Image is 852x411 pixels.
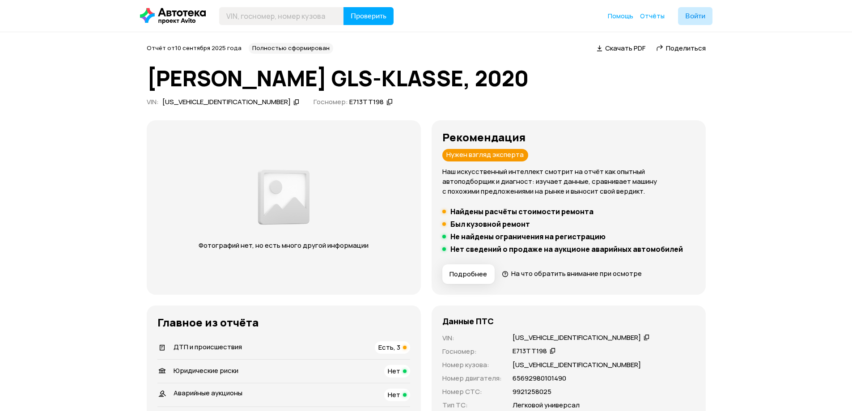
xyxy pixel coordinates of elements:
[442,131,695,144] h3: Рекомендация
[249,43,333,54] div: Полностью сформирован
[378,343,400,352] span: Есть, 3
[450,245,683,254] h5: Нет сведений о продаже на аукционе аварийных автомобилей
[640,12,665,21] a: Отчёты
[442,373,502,383] p: Номер двигателя :
[219,7,344,25] input: VIN, госномер, номер кузова
[147,44,242,52] span: Отчёт от 10 сентября 2025 года
[349,97,384,107] div: Е713ТТ198
[174,366,238,375] span: Юридические риски
[511,269,642,278] span: На что обратить внимание при осмотре
[388,366,400,376] span: Нет
[351,13,386,20] span: Проверить
[605,43,645,53] span: Скачать PDF
[513,373,566,383] p: 65692980101490
[157,316,410,329] h3: Главное из отчёта
[513,360,641,370] p: [US_VEHICLE_IDENTIFICATION_NUMBER]
[685,13,705,20] span: Войти
[442,149,528,161] div: Нужен взгляд эксперта
[608,12,633,21] a: Помощь
[513,333,641,343] div: [US_VEHICLE_IDENTIFICATION_NUMBER]
[502,269,642,278] a: На что обратить внимание при осмотре
[190,241,377,250] p: Фотографий нет, но есть много другой информации
[255,165,312,230] img: d89e54fb62fcf1f0.png
[442,387,502,397] p: Номер СТС :
[442,167,695,196] p: Наш искусственный интеллект смотрит на отчёт как опытный автоподборщик и диагност: изучает данные...
[442,316,494,326] h4: Данные ПТС
[147,97,159,106] span: VIN :
[450,220,530,229] h5: Был кузовной ремонт
[678,7,712,25] button: Войти
[640,12,665,20] span: Отчёты
[388,390,400,399] span: Нет
[174,388,242,398] span: Аварийные аукционы
[442,333,502,343] p: VIN :
[513,387,551,397] p: 9921258025
[442,400,502,410] p: Тип ТС :
[513,400,580,410] p: Легковой универсал
[666,43,706,53] span: Поделиться
[608,12,633,20] span: Помощь
[147,66,706,90] h1: [PERSON_NAME] GLS-KLASSE, 2020
[174,342,242,352] span: ДТП и происшествия
[343,7,394,25] button: Проверить
[162,97,291,107] div: [US_VEHICLE_IDENTIFICATION_NUMBER]
[449,270,487,279] span: Подробнее
[314,97,348,106] span: Госномер:
[450,232,606,241] h5: Не найдены ограничения на регистрацию
[513,347,547,356] div: Е713ТТ198
[656,43,706,53] a: Поделиться
[442,360,502,370] p: Номер кузова :
[442,264,495,284] button: Подробнее
[442,347,502,356] p: Госномер :
[450,207,593,216] h5: Найдены расчёты стоимости ремонта
[597,43,645,53] a: Скачать PDF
